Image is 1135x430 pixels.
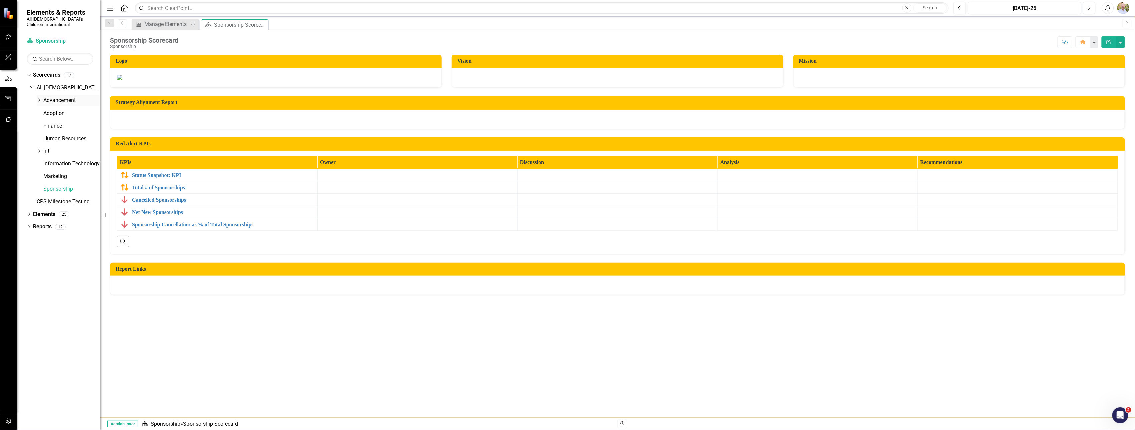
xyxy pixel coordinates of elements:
img: Nate Dawson [1117,2,1129,14]
td: Double-Click to Edit [918,194,1118,206]
div: 17 [64,72,74,78]
div: [DATE]-25 [970,4,1079,12]
img: AGCI%20Logo%20-%20Primary%20ADA.png [117,75,122,80]
a: CPS Milestone Testing [37,198,100,206]
td: Double-Click to Edit [317,181,517,194]
img: Below Plan [121,196,129,204]
span: Search [923,5,937,10]
td: Double-Click to Edit Right Click for Context Menu [117,206,318,218]
a: Sponsorship Cancellation as % of Total Sponsorships [132,222,314,228]
a: Total # of Sponsorships [132,185,314,191]
td: Double-Click to Edit [517,218,718,231]
div: 25 [59,211,69,217]
a: Advancement [43,97,100,104]
td: Double-Click to Edit [317,194,517,206]
img: Below Plan [121,220,129,228]
a: Intl [43,147,100,155]
img: Below Plan [121,208,129,216]
h3: Report Links [116,266,1122,272]
td: Double-Click to Edit [918,206,1118,218]
a: Reports [33,223,52,231]
td: Double-Click to Edit [517,206,718,218]
a: Finance [43,122,100,130]
td: Double-Click to Edit [317,206,517,218]
td: Double-Click to Edit [718,206,918,218]
td: Double-Click to Edit Right Click for Context Menu [117,194,318,206]
div: Manage Elements [144,20,188,28]
td: Double-Click to Edit [517,181,718,194]
td: Double-Click to Edit [918,169,1118,181]
img: ClearPoint Strategy [3,8,15,19]
a: Sponsorship [43,185,100,193]
td: Double-Click to Edit [718,194,918,206]
span: Elements & Reports [27,8,93,16]
div: Sponsorship Scorecard [183,421,238,427]
span: Administrator [107,421,138,427]
a: Net New Sponsorships [132,209,314,215]
a: All [DEMOGRAPHIC_DATA]'s Children International [37,84,100,92]
input: Search ClearPoint... [135,2,949,14]
h3: Strategy Alignment Report [116,99,1122,105]
td: Double-Click to Edit [918,218,1118,231]
td: Double-Click to Edit [718,218,918,231]
td: Double-Click to Edit [517,194,718,206]
a: Human Resources [43,135,100,143]
img: Caution [121,183,129,191]
td: Double-Click to Edit Right Click for Context Menu [117,169,318,181]
button: [DATE]-25 [968,2,1081,14]
td: Double-Click to Edit [317,218,517,231]
img: Caution [121,171,129,179]
a: Marketing [43,173,100,180]
button: Search [913,3,947,13]
a: Status Snapshot: KPI [132,172,314,178]
a: Elements [33,211,55,218]
td: Double-Click to Edit [317,169,517,181]
div: Sponsorship Scorecard [214,21,266,29]
h3: Logo [116,58,438,64]
h3: Red Alert KPIs [116,141,1122,147]
span: 2 [1126,407,1131,413]
small: All [DEMOGRAPHIC_DATA]'s Children International [27,16,93,27]
h3: Vision [457,58,780,64]
a: Sponsorship [27,37,93,45]
div: » [141,420,613,428]
input: Search Below... [27,53,93,65]
iframe: Intercom live chat [1112,407,1128,423]
a: Manage Elements [133,20,188,28]
td: Double-Click to Edit Right Click for Context Menu [117,218,318,231]
td: Double-Click to Edit [918,181,1118,194]
a: Cancelled Sponsorships [132,197,314,203]
div: Sponsorship [110,44,178,49]
a: Sponsorship [151,421,180,427]
a: Information Technology [43,160,100,168]
td: Double-Click to Edit Right Click for Context Menu [117,181,318,194]
a: Adoption [43,110,100,117]
td: Double-Click to Edit [718,181,918,194]
td: Double-Click to Edit [517,169,718,181]
a: Scorecards [33,71,60,79]
div: 12 [55,224,66,230]
td: Double-Click to Edit [718,169,918,181]
div: Sponsorship Scorecard [110,37,178,44]
h3: Mission [799,58,1122,64]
